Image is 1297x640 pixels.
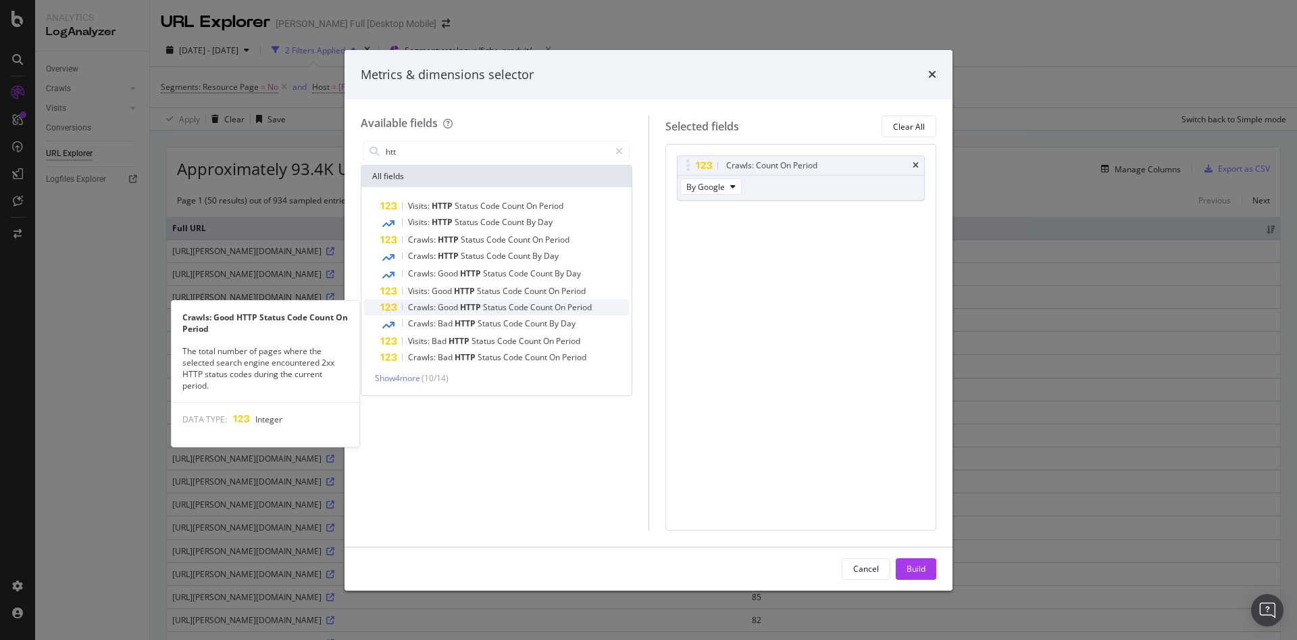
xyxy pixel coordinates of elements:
[519,335,543,347] span: Count
[438,250,461,262] span: HTTP
[455,216,480,228] span: Status
[549,351,562,363] span: On
[432,285,454,297] span: Good
[478,318,503,329] span: Status
[525,351,549,363] span: Count
[432,216,455,228] span: HTTP
[408,234,438,245] span: Crawls:
[525,318,549,329] span: Count
[172,312,359,335] div: Crawls: Good HTTP Status Code Count On Period
[432,335,449,347] span: Bad
[530,268,555,279] span: Count
[555,301,567,313] span: On
[461,250,486,262] span: Status
[483,268,509,279] span: Status
[480,216,502,228] span: Code
[172,345,359,392] div: The total number of pages where the selected search engine encountered 2xx HTTP status codes duri...
[408,200,432,212] span: Visits:
[155,78,166,89] img: tab_keywords_by_traffic_grey.svg
[566,268,581,279] span: Day
[361,116,438,130] div: Available fields
[503,318,525,329] span: Code
[502,216,526,228] span: Count
[509,301,530,313] span: Code
[842,558,890,580] button: Cancel
[555,268,566,279] span: By
[375,372,420,384] span: Show 4 more
[438,318,455,329] span: Bad
[22,22,32,32] img: logo_orange.svg
[556,335,580,347] span: Period
[726,159,817,172] div: Crawls: Count On Period
[561,318,576,329] span: Day
[71,80,104,89] div: Domaine
[455,351,478,363] span: HTTP
[896,558,936,580] button: Build
[170,80,204,89] div: Mots-clés
[544,250,559,262] span: Day
[477,285,503,297] span: Status
[928,66,936,84] div: times
[408,268,438,279] span: Crawls:
[438,268,460,279] span: Good
[526,216,538,228] span: By
[438,301,460,313] span: Good
[408,335,432,347] span: Visits:
[432,200,455,212] span: HTTP
[345,50,952,591] div: modal
[455,318,478,329] span: HTTP
[408,351,438,363] span: Crawls:
[543,335,556,347] span: On
[454,285,477,297] span: HTTP
[408,216,432,228] span: Visits:
[22,35,32,46] img: website_grey.svg
[497,335,519,347] span: Code
[56,78,67,89] img: tab_domain_overview_orange.svg
[35,35,153,46] div: Domaine: [DOMAIN_NAME]
[486,250,508,262] span: Code
[549,285,561,297] span: On
[461,234,486,245] span: Status
[408,250,438,262] span: Crawls:
[893,121,925,132] div: Clear All
[853,563,879,574] div: Cancel
[460,268,483,279] span: HTTP
[539,200,563,212] span: Period
[567,301,592,313] span: Period
[503,351,525,363] span: Code
[508,250,532,262] span: Count
[438,351,455,363] span: Bad
[509,268,530,279] span: Code
[486,234,508,245] span: Code
[503,285,524,297] span: Code
[532,234,545,245] span: On
[472,335,497,347] span: Status
[545,234,569,245] span: Period
[438,234,461,245] span: HTTP
[538,216,553,228] span: Day
[1251,594,1283,626] div: Open Intercom Messenger
[530,301,555,313] span: Count
[480,200,502,212] span: Code
[449,335,472,347] span: HTTP
[502,200,526,212] span: Count
[562,351,586,363] span: Period
[907,563,925,574] div: Build
[665,119,739,134] div: Selected fields
[561,285,586,297] span: Period
[483,301,509,313] span: Status
[408,318,438,329] span: Crawls:
[680,178,742,195] button: By Google
[361,66,534,84] div: Metrics & dimensions selector
[882,116,936,137] button: Clear All
[524,285,549,297] span: Count
[686,181,725,193] span: By Google
[549,318,561,329] span: By
[508,234,532,245] span: Count
[532,250,544,262] span: By
[677,155,925,201] div: Crawls: Count On PeriodtimesBy Google
[455,200,480,212] span: Status
[913,162,919,170] div: times
[460,301,483,313] span: HTTP
[478,351,503,363] span: Status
